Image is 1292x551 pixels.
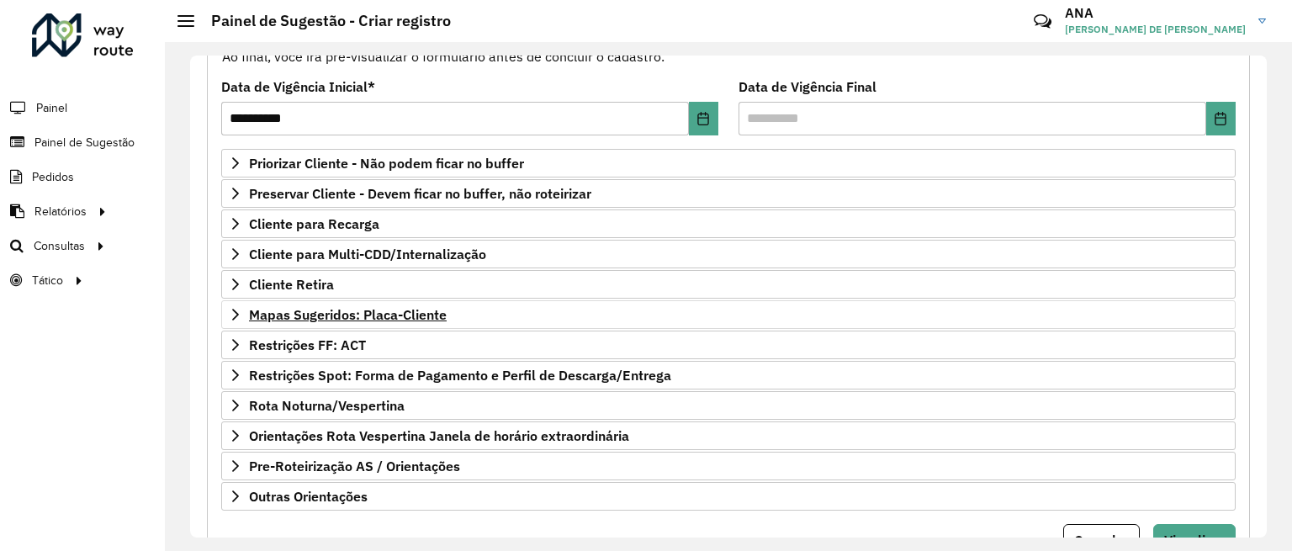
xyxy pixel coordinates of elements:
[1065,22,1246,37] span: [PERSON_NAME] DE [PERSON_NAME]
[689,102,718,135] button: Choose Date
[1164,532,1225,548] span: Visualizar
[1065,5,1246,21] h3: ANA
[194,12,451,30] h2: Painel de Sugestão - Criar registro
[221,361,1236,389] a: Restrições Spot: Forma de Pagamento e Perfil de Descarga/Entrega
[221,391,1236,420] a: Rota Noturna/Vespertina
[1206,102,1236,135] button: Choose Date
[249,429,629,442] span: Orientações Rota Vespertina Janela de horário extraordinária
[221,452,1236,480] a: Pre-Roteirização AS / Orientações
[221,300,1236,329] a: Mapas Sugeridos: Placa-Cliente
[32,272,63,289] span: Tático
[249,247,486,261] span: Cliente para Multi-CDD/Internalização
[221,77,375,97] label: Data de Vigência Inicial
[249,338,366,352] span: Restrições FF: ACT
[249,459,460,473] span: Pre-Roteirização AS / Orientações
[739,77,876,97] label: Data de Vigência Final
[249,490,368,503] span: Outras Orientações
[1025,3,1061,40] a: Contato Rápido
[221,482,1236,511] a: Outras Orientações
[221,149,1236,177] a: Priorizar Cliente - Não podem ficar no buffer
[249,308,447,321] span: Mapas Sugeridos: Placa-Cliente
[34,203,87,220] span: Relatórios
[249,217,379,230] span: Cliente para Recarga
[249,156,524,170] span: Priorizar Cliente - Não podem ficar no buffer
[221,209,1236,238] a: Cliente para Recarga
[34,237,85,255] span: Consultas
[221,240,1236,268] a: Cliente para Multi-CDD/Internalização
[249,399,405,412] span: Rota Noturna/Vespertina
[249,187,591,200] span: Preservar Cliente - Devem ficar no buffer, não roteirizar
[1074,532,1129,548] span: Cancelar
[36,99,67,117] span: Painel
[221,421,1236,450] a: Orientações Rota Vespertina Janela de horário extraordinária
[249,368,671,382] span: Restrições Spot: Forma de Pagamento e Perfil de Descarga/Entrega
[221,179,1236,208] a: Preservar Cliente - Devem ficar no buffer, não roteirizar
[221,331,1236,359] a: Restrições FF: ACT
[249,278,334,291] span: Cliente Retira
[32,168,74,186] span: Pedidos
[34,134,135,151] span: Painel de Sugestão
[221,270,1236,299] a: Cliente Retira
